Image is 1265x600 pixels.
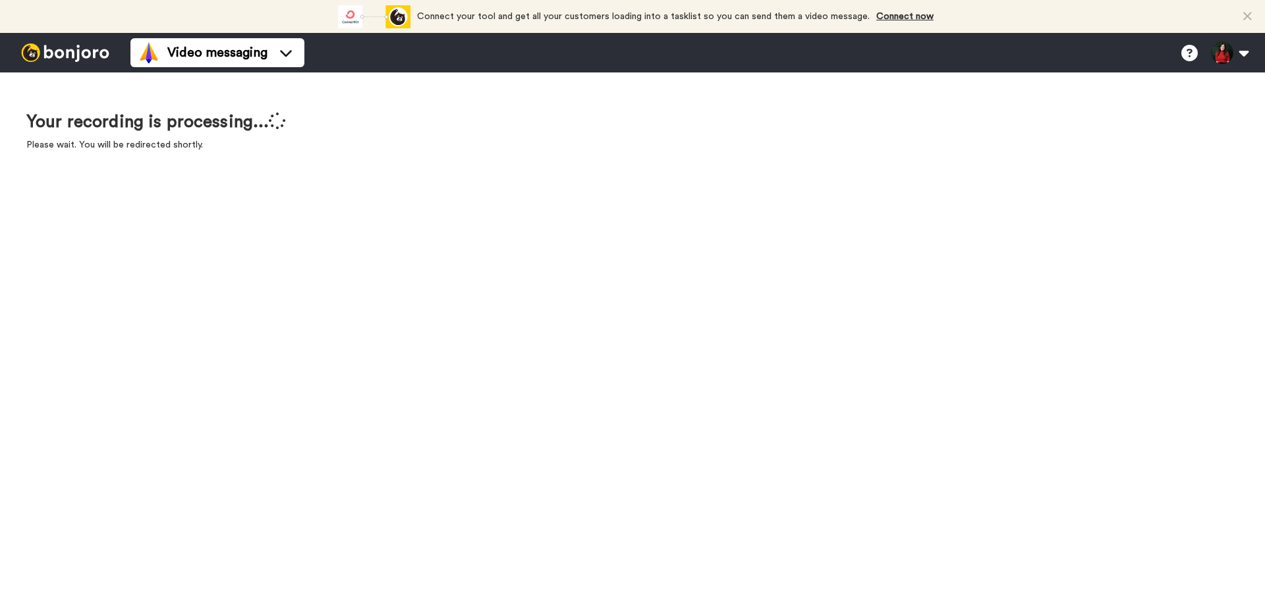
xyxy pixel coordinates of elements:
h1: Your recording is processing... [26,112,286,132]
span: Connect your tool and get all your customers loading into a tasklist so you can send them a video... [417,12,870,21]
p: Please wait. You will be redirected shortly. [26,138,286,151]
div: animation [338,5,410,28]
img: vm-color.svg [138,42,159,63]
span: Video messaging [167,43,267,62]
img: bj-logo-header-white.svg [16,43,115,62]
a: Connect now [876,12,934,21]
